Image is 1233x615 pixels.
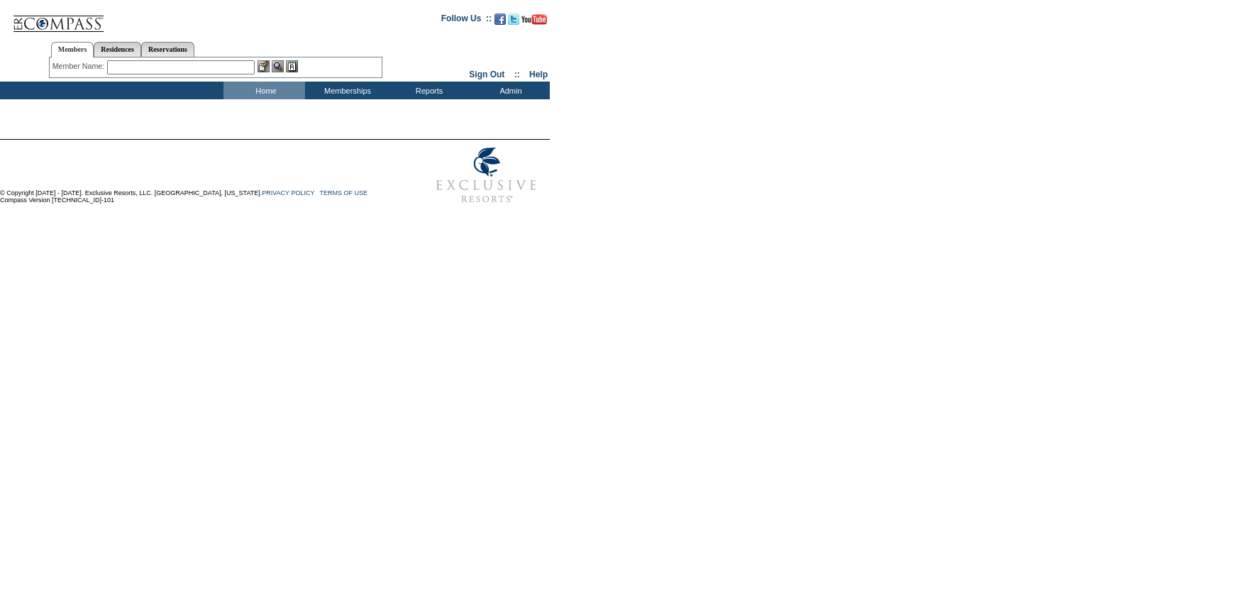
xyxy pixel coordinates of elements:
img: Compass Home [12,4,104,33]
img: b_edit.gif [258,60,270,72]
span: :: [514,70,520,79]
img: Follow us on Twitter [508,13,519,25]
a: Subscribe to our YouTube Channel [521,18,547,26]
div: Member Name: [52,60,107,72]
td: Memberships [305,82,387,99]
a: Residences [94,42,141,57]
a: Sign Out [469,70,504,79]
a: Become our fan on Facebook [494,18,506,26]
a: Help [529,70,548,79]
img: Reservations [286,60,298,72]
a: Reservations [141,42,194,57]
a: Follow us on Twitter [508,18,519,26]
a: Members [51,42,94,57]
a: TERMS OF USE [320,189,368,196]
td: Follow Us :: [441,12,492,29]
td: Admin [468,82,550,99]
img: View [272,60,284,72]
img: Exclusive Resorts [423,140,550,211]
td: Reports [387,82,468,99]
img: Become our fan on Facebook [494,13,506,25]
img: Subscribe to our YouTube Channel [521,14,547,25]
td: Home [223,82,305,99]
a: PRIVACY POLICY [262,189,314,196]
